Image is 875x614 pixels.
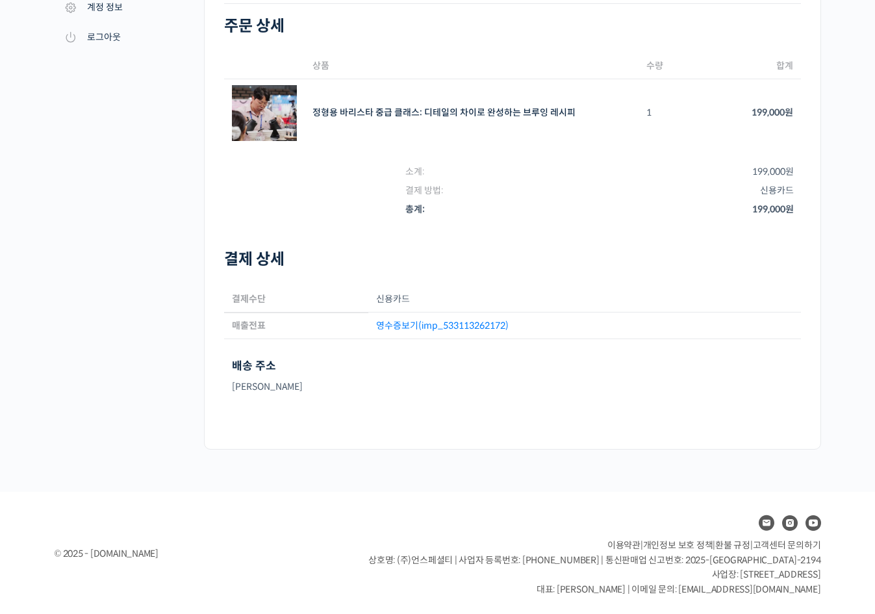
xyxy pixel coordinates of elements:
[752,107,793,118] bdi: 199,000
[201,431,216,442] span: 설정
[752,166,794,177] span: 199,000
[312,107,576,118] a: 정형용 바리스타 중급 클래스: 디테일의 차이로 완성하는 브루잉 레시피
[646,107,652,118] span: 1
[607,539,640,551] a: 이용약관
[55,545,336,563] div: © 2025 - [DOMAIN_NAME]
[224,17,801,36] h2: 주문 상세
[752,203,794,215] span: 199,000
[55,23,184,53] a: 로그아웃
[753,539,821,551] span: 고객센터 문의하기
[368,287,801,313] td: 신용카드
[643,539,713,551] a: 개인정보 보호 정책
[785,166,794,177] span: 원
[398,181,678,200] th: 결제 방법:
[224,313,368,339] th: 매출전표
[715,539,750,551] a: 환불 규정
[398,200,678,219] th: 총계:
[232,360,303,373] h2: 배송 주소
[376,320,509,331] a: 영수증보기(imp_533113262172)
[4,412,86,444] a: 홈
[168,412,249,444] a: 설정
[41,431,49,442] span: 홈
[305,53,639,79] th: 상품
[398,162,678,181] th: 소계:
[678,53,801,79] th: 합계
[639,53,678,79] th: 수량
[678,181,802,200] td: 신용카드
[232,378,303,396] address: [PERSON_NAME]
[119,432,134,442] span: 대화
[785,107,793,118] span: 원
[224,250,801,269] h2: 결제 상세
[86,412,168,444] a: 대화
[224,287,368,313] th: 결제수단
[785,203,794,215] span: 원
[368,538,820,596] p: | | | 상호명: (주)언스페셜티 | 사업자 등록번호: [PHONE_NUMBER] | 통신판매업 신고번호: 2025-[GEOGRAPHIC_DATA]-2194 사업장: [ST...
